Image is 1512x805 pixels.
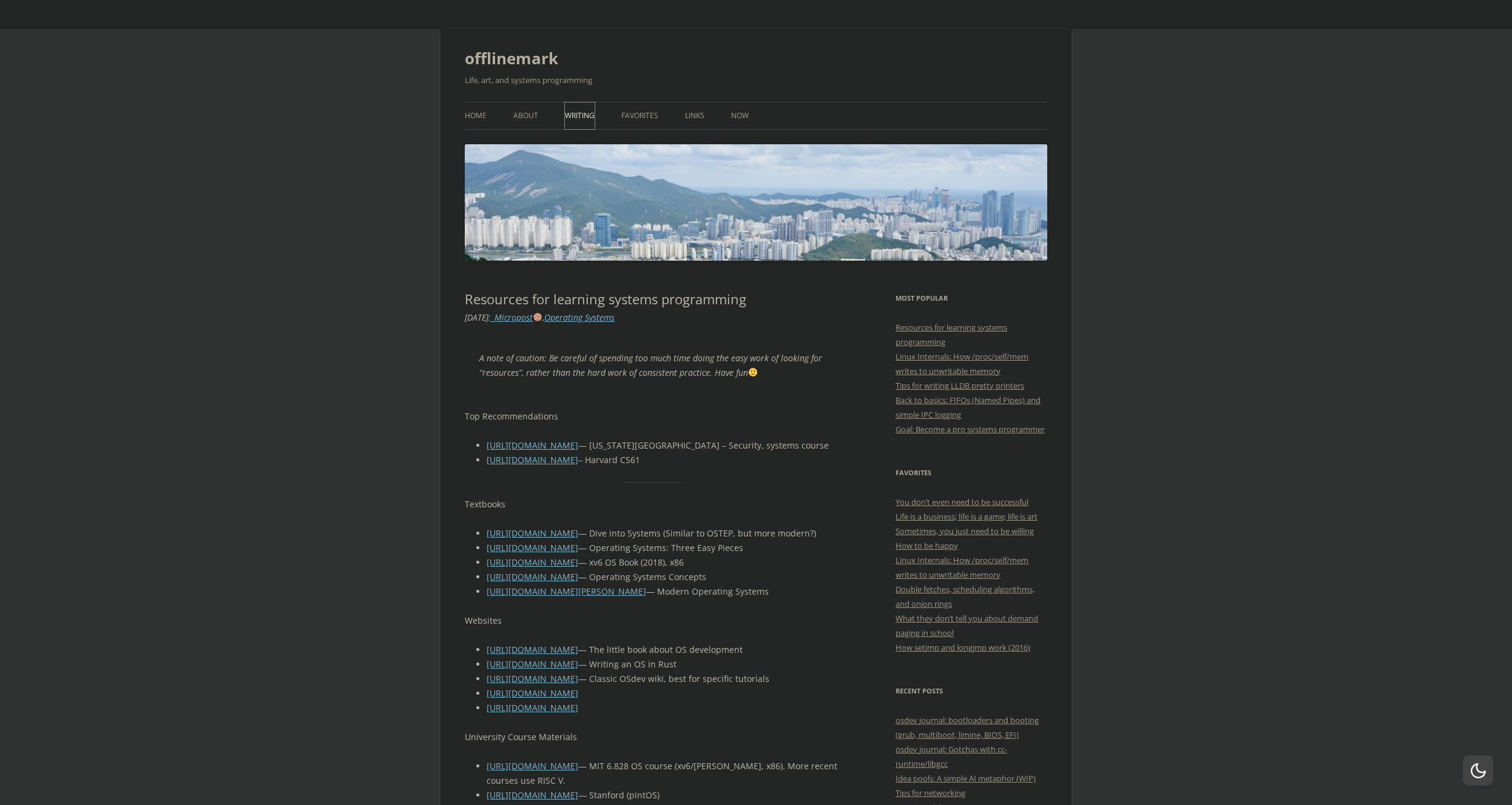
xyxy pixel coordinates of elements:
[896,496,1028,507] a: You don’t even need to be successful
[896,715,1039,740] a: osdev journal: bootloaders and booting (grub, multiboot, limine, BIOS, EFI)
[465,312,488,323] time: [DATE]
[487,672,844,686] li: — Classic OSdev wiki, best for specific tutorials
[487,687,578,699] a: [URL][DOMAIN_NAME]
[896,291,1047,306] h3: Most Popular
[896,642,1030,653] a: How setjmp and longjmp work (2016)
[896,744,1007,769] a: osdev journal: Gotchas with cc-runtime/libgcc
[896,380,1024,391] a: Tips for writing LLDB pretty printers
[896,684,1047,698] h3: Recent Posts
[565,102,595,129] a: Writing
[533,313,542,321] img: 🍪
[621,102,658,129] a: Favorites
[487,788,844,803] li: — Stanford (pintOS)
[487,584,844,599] li: — Modern Operating Systems
[487,542,578,553] a: [URL][DOMAIN_NAME]
[487,702,578,713] a: [URL][DOMAIN_NAME]
[487,759,844,788] li: — MIT 6.828 OS course (xv6/[PERSON_NAME], x86). More recent courses use RISC V.
[487,438,844,453] li: — [US_STATE][GEOGRAPHIC_DATA] – Security, systems course
[487,556,578,568] a: [URL][DOMAIN_NAME]
[479,351,829,380] p: A note of caution: Be careful of spending too much time doing the easy work of looking for “resou...
[896,526,1034,536] a: Sometimes, you just need to be willing
[896,613,1038,638] a: What they don’t tell you about demand paging in school
[487,526,844,541] li: — Dive into Systems (Similar to OSTEP, but more modern?)
[487,760,578,772] a: [URL][DOMAIN_NAME]
[731,102,749,129] a: Now
[487,453,844,467] li: – Harvard CS61
[487,570,844,584] li: — Operating Systems Concepts
[465,44,558,73] a: offlinemark
[491,312,542,323] a: _Micropost
[749,368,757,376] img: 🙂
[896,787,965,798] a: Tips for networking
[487,454,578,466] a: [URL][DOMAIN_NAME]
[896,540,958,551] a: How to be happy
[487,541,844,555] li: — Operating Systems: Three Easy Pieces
[896,424,1045,435] a: Goal: Become a pro systems programmer
[465,613,844,628] p: Websites
[465,312,615,323] i: : ,
[896,351,1028,376] a: Linux Internals: How /proc/self/mem writes to unwritable memory
[465,291,844,307] h1: Resources for learning systems programming
[487,555,844,570] li: — xv6 OS Book (2018), x86
[544,312,615,323] a: Operating Systems
[465,497,844,512] p: Textbooks
[487,439,578,451] a: [URL][DOMAIN_NAME]
[465,730,844,744] p: University Course Materials
[685,102,704,129] a: Links
[465,144,1047,261] img: offlinemark
[896,395,1041,420] a: Back to basics: FIFOs (Named Pipes) and simple IPC logging
[487,643,844,657] li: — The little book about OS development
[487,657,844,672] li: — Writing an OS in Rust
[487,571,578,583] a: [URL][DOMAIN_NAME]
[465,409,844,424] p: Top Recommendations
[487,527,578,539] a: [URL][DOMAIN_NAME]
[896,555,1028,580] a: Linux Internals: How /proc/self/mem writes to unwritable memory
[465,73,1047,87] h2: Life, art, and systems programming
[487,789,578,801] a: [URL][DOMAIN_NAME]
[896,511,1038,522] a: Life is a business; life is a game; life is art
[513,102,538,129] a: About
[896,584,1034,609] a: Double fetches, scheduling algorithms, and onion rings
[465,102,487,129] a: Home
[896,322,1007,347] a: Resources for learning systems programming
[896,466,1047,480] h3: Favorites
[896,773,1036,784] a: Idea pools: A simple AI metaphor (WIP)
[487,658,578,670] a: [URL][DOMAIN_NAME]
[487,644,578,655] a: [URL][DOMAIN_NAME]
[487,586,646,597] a: [URL][DOMAIN_NAME][PERSON_NAME]
[487,673,578,684] a: [URL][DOMAIN_NAME]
